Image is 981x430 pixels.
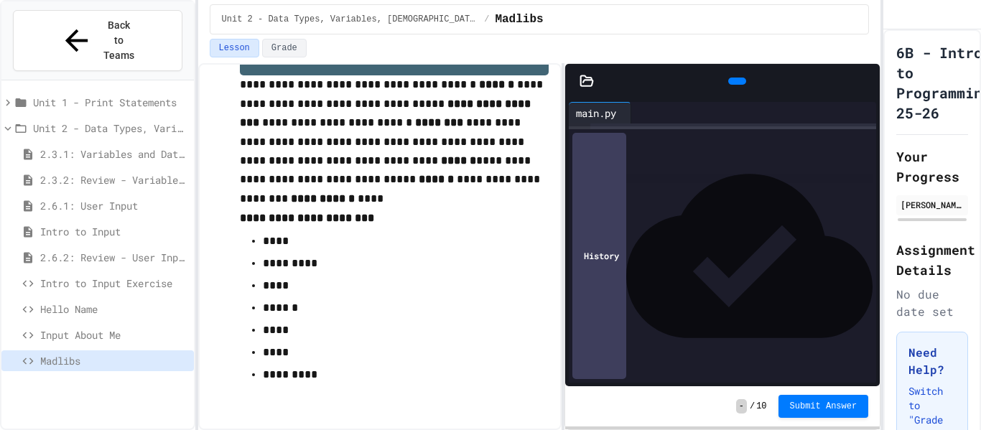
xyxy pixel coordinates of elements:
div: main.py [569,102,631,123]
span: 2.3.1: Variables and Data Types [40,146,188,162]
span: 2.3.2: Review - Variables and Data Types [40,172,188,187]
span: - [736,399,747,413]
span: Hello Name [40,302,188,317]
span: Intro to Input [40,224,188,239]
div: 1 [569,126,583,141]
span: / [484,14,489,25]
span: 2.6.1: User Input [40,198,188,213]
span: Unit 2 - Data Types, Variables, [DEMOGRAPHIC_DATA] [33,121,188,136]
span: Unit 1 - Print Statements [33,95,188,110]
span: 10 [756,401,766,412]
span: 2.6.2: Review - User Input [40,250,188,265]
span: Unit 2 - Data Types, Variables, [DEMOGRAPHIC_DATA] [222,14,479,25]
span: Madlibs [40,353,188,368]
h3: Need Help? [908,344,956,378]
h2: Your Progress [896,146,968,187]
button: Lesson [210,39,259,57]
span: Back to Teams [102,18,136,63]
div: No due date set [896,286,968,320]
div: [PERSON_NAME] [901,198,964,211]
span: / [750,401,755,412]
h2: Assignment Details [896,240,968,280]
button: Submit Answer [778,395,869,418]
span: Madlibs [495,11,543,28]
div: main.py [569,106,623,121]
span: Intro to Input Exercise [40,276,188,291]
button: Grade [262,39,307,57]
span: Input About Me [40,327,188,342]
span: Submit Answer [790,401,857,412]
button: Back to Teams [13,10,182,71]
div: History [572,133,626,379]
